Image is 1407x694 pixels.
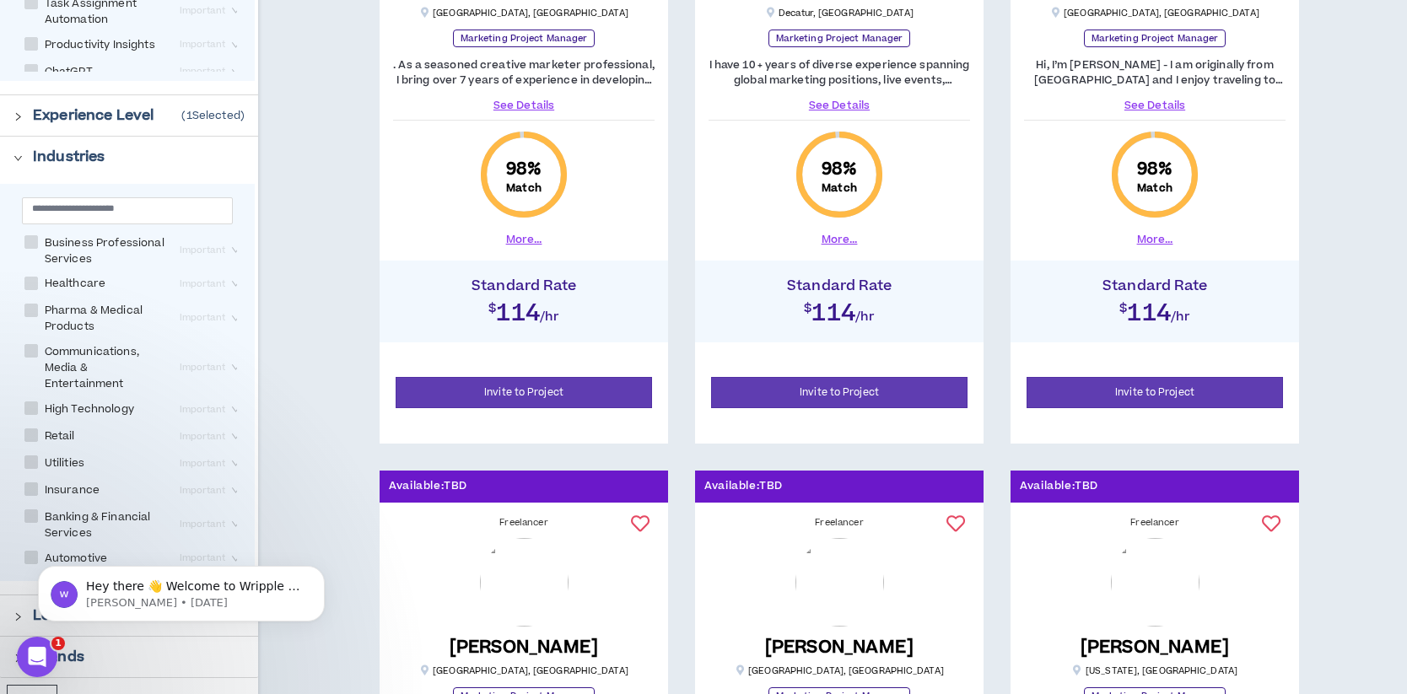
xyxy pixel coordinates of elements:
[855,309,875,326] span: /hr
[768,30,911,47] p: Marketing Project Manager
[33,105,154,126] p: Experience Level
[38,344,173,393] span: Communications, Media & Entertainment
[38,455,91,471] span: Utilities
[393,516,655,530] div: Freelancer
[765,7,914,19] p: Decatur , [GEOGRAPHIC_DATA]
[1050,7,1259,19] p: [GEOGRAPHIC_DATA] , [GEOGRAPHIC_DATA]
[506,158,541,181] span: 98 %
[703,277,975,294] h4: Standard Rate
[389,478,467,494] p: Available: TBD
[735,664,944,677] p: [GEOGRAPHIC_DATA] , [GEOGRAPHIC_DATA]
[453,30,596,47] p: Marketing Project Manager
[1137,158,1172,181] span: 98 %
[709,57,970,88] p: I have 10 + years of diverse experience spanning global marketing positions, live events, product...
[480,538,569,627] img: hQFYaVLgFqikBCRwrRWHhXuUfg6rzI1XGIarQozS.png
[38,303,173,335] span: Pharma & Medical Products
[1024,57,1286,88] p: Hi, I’m [PERSON_NAME] - I am originally from [GEOGRAPHIC_DATA] and I enjoy traveling to different...
[450,637,599,658] h5: [PERSON_NAME]
[1171,309,1190,326] span: /hr
[17,637,57,677] iframe: Intercom live chat
[1024,98,1286,113] a: See Details
[38,428,82,444] span: Retail
[711,377,968,408] button: Invite to Project
[38,64,100,80] span: ChatGPT
[388,277,660,294] h4: Standard Rate
[388,294,660,325] h2: $114
[704,478,783,494] p: Available: TBD
[1137,232,1173,247] button: More...
[181,109,245,122] p: ( 1 Selected)
[38,276,112,292] span: Healthcare
[1024,516,1286,530] div: Freelancer
[393,98,655,113] a: See Details
[396,377,652,408] button: Invite to Project
[38,482,106,498] span: Insurance
[38,401,141,417] span: High Technology
[1019,277,1291,294] h4: Standard Rate
[1137,181,1172,195] small: Match
[1111,538,1199,627] img: O3a1adL1GWWV46EDj4PFc4c9ozxettWjrS4tqA4x.png
[1072,664,1237,677] p: [US_STATE] , [GEOGRAPHIC_DATA]
[13,153,23,163] span: right
[38,37,162,53] span: Productivity Insights
[38,509,173,541] span: Banking & Financial Services
[33,647,84,667] p: Brands
[1019,294,1291,325] h2: $114
[506,232,542,247] button: More...
[419,7,628,19] p: [GEOGRAPHIC_DATA] , [GEOGRAPHIC_DATA]
[51,637,65,650] span: 1
[13,654,23,663] span: right
[795,538,884,627] img: mFATwY8SDVcVdxYlwfuE7UB9rQwVdgLXtu5cfzeQ.png
[703,294,975,325] h2: $114
[1020,478,1098,494] p: Available: TBD
[13,112,23,121] span: right
[33,147,105,167] p: Industries
[38,235,173,267] span: Business Professional Services
[13,530,350,648] iframe: Intercom notifications message
[822,181,857,195] small: Match
[822,232,858,247] button: More...
[709,98,970,113] a: See Details
[419,664,628,677] p: [GEOGRAPHIC_DATA] , [GEOGRAPHIC_DATA]
[709,516,970,530] div: Freelancer
[822,158,856,181] span: 98 %
[1081,637,1230,658] h5: [PERSON_NAME]
[540,309,559,326] span: /hr
[1027,377,1283,408] button: Invite to Project
[1084,30,1226,47] p: Marketing Project Manager
[393,57,655,88] p: . As a seasoned creative marketer professional, I bring over 7 years of experience in developing ...
[765,637,914,658] h5: [PERSON_NAME]
[506,181,542,195] small: Match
